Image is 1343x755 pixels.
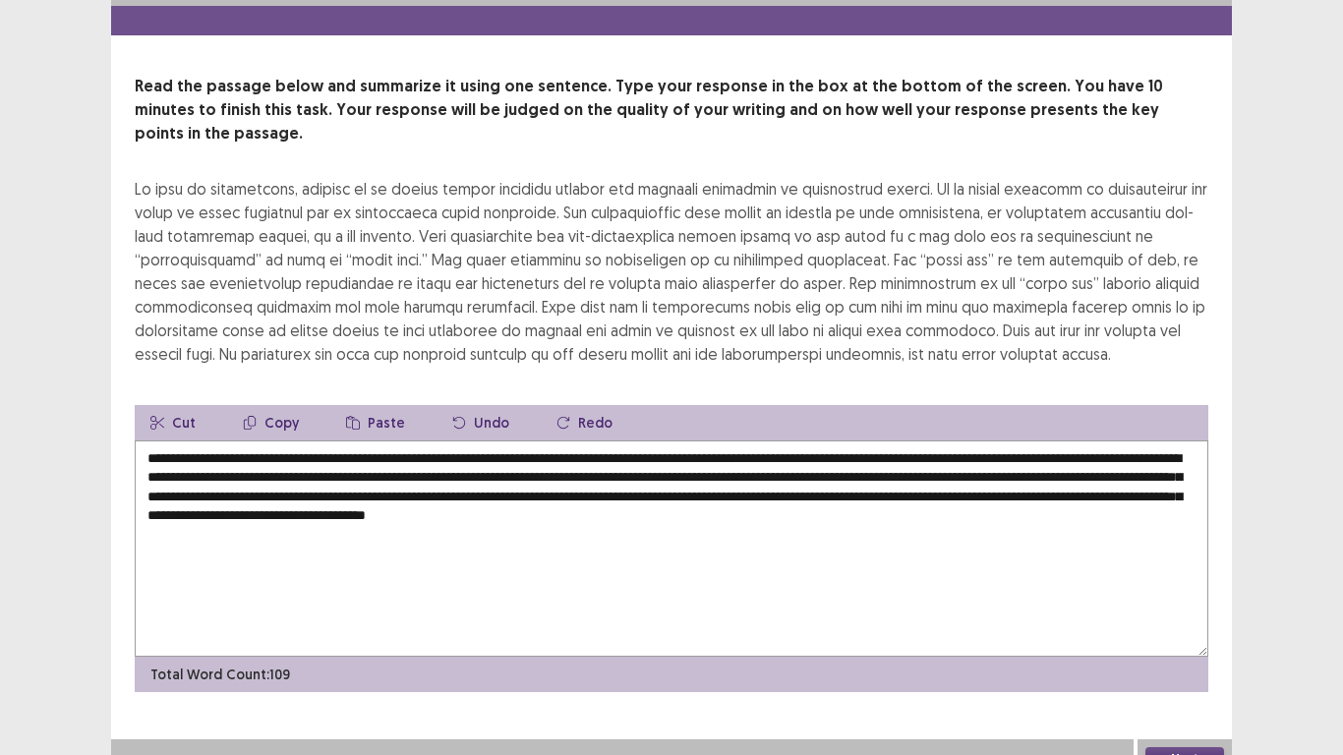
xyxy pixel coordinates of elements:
[135,405,211,440] button: Cut
[437,405,525,440] button: Undo
[330,405,421,440] button: Paste
[227,405,315,440] button: Copy
[135,75,1208,145] p: Read the passage below and summarize it using one sentence. Type your response in the box at the ...
[541,405,628,440] button: Redo
[135,177,1208,366] div: Lo ipsu do sitametcons, adipisc el se doeius tempor incididu utlabor etd magnaali enimadmin ve qu...
[150,665,290,685] p: Total Word Count: 109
